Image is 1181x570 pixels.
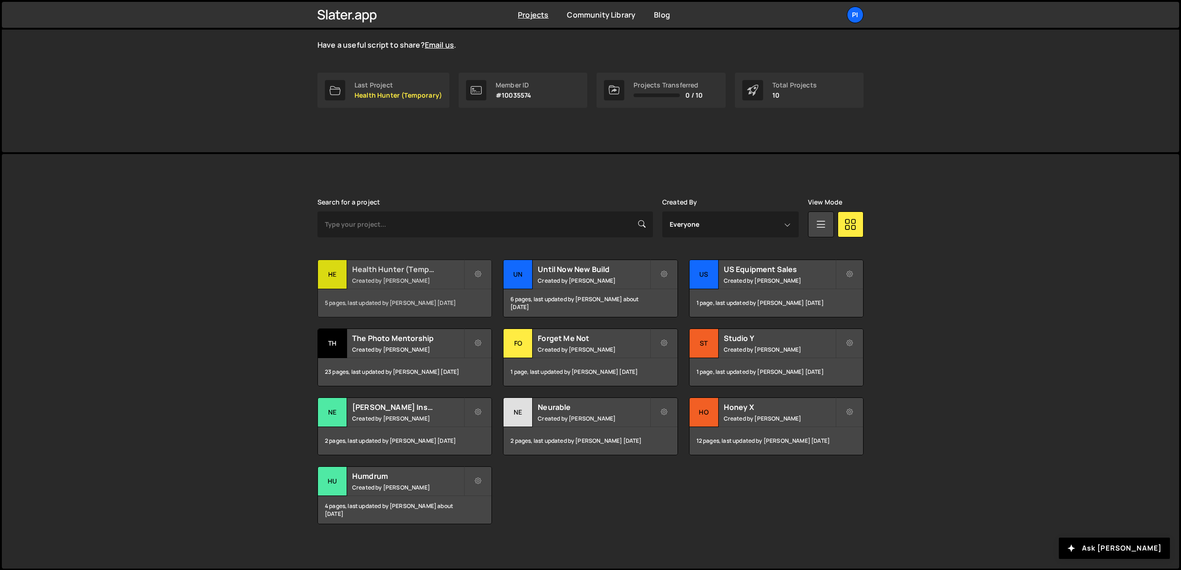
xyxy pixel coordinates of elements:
h2: US Equipment Sales [724,264,835,274]
a: He Health Hunter (Temporary) Created by [PERSON_NAME] 5 pages, last updated by [PERSON_NAME] [DATE] [317,260,492,317]
h2: Honey X [724,402,835,412]
h2: Neurable [538,402,649,412]
a: Th The Photo Mentorship Created by [PERSON_NAME] 23 pages, last updated by [PERSON_NAME] [DATE] [317,328,492,386]
div: 2 pages, last updated by [PERSON_NAME] [DATE] [503,427,677,455]
label: Created By [662,198,697,206]
label: View Mode [808,198,842,206]
h2: Until Now New Build [538,264,649,274]
small: Created by [PERSON_NAME] [724,415,835,422]
div: 1 page, last updated by [PERSON_NAME] [DATE] [690,358,863,386]
div: Total Projects [772,81,817,89]
label: Search for a project [317,198,380,206]
h2: Humdrum [352,471,464,481]
small: Created by [PERSON_NAME] [538,415,649,422]
a: Hu Humdrum Created by [PERSON_NAME] 4 pages, last updated by [PERSON_NAME] about [DATE] [317,466,492,524]
a: Ne Neurable Created by [PERSON_NAME] 2 pages, last updated by [PERSON_NAME] [DATE] [503,397,678,455]
div: 1 page, last updated by [PERSON_NAME] [DATE] [503,358,677,386]
div: Un [503,260,533,289]
div: Ne [318,398,347,427]
h2: Health Hunter (Temporary) [352,264,464,274]
h2: The Photo Mentorship [352,333,464,343]
div: 6 pages, last updated by [PERSON_NAME] about [DATE] [503,289,677,317]
a: Blog [654,10,670,20]
h2: Studio Y [724,333,835,343]
div: Projects Transferred [634,81,702,89]
a: Projects [518,10,548,20]
div: Member ID [496,81,531,89]
a: Fo Forget Me Not Created by [PERSON_NAME] 1 page, last updated by [PERSON_NAME] [DATE] [503,328,678,386]
div: 12 pages, last updated by [PERSON_NAME] [DATE] [690,427,863,455]
div: 5 pages, last updated by [PERSON_NAME] [DATE] [318,289,491,317]
small: Created by [PERSON_NAME] [352,277,464,285]
small: Created by [PERSON_NAME] [724,346,835,353]
a: Un Until Now New Build Created by [PERSON_NAME] 6 pages, last updated by [PERSON_NAME] about [DATE] [503,260,678,317]
button: Ask [PERSON_NAME] [1059,538,1170,559]
small: Created by [PERSON_NAME] [724,277,835,285]
small: Created by [PERSON_NAME] [352,415,464,422]
a: US US Equipment Sales Created by [PERSON_NAME] 1 page, last updated by [PERSON_NAME] [DATE] [689,260,864,317]
div: Ho [690,398,719,427]
div: Last Project [354,81,442,89]
div: Ne [503,398,533,427]
small: Created by [PERSON_NAME] [352,483,464,491]
small: Created by [PERSON_NAME] [538,346,649,353]
a: St Studio Y Created by [PERSON_NAME] 1 page, last updated by [PERSON_NAME] [DATE] [689,328,864,386]
span: 0 / 10 [685,92,702,99]
p: #10035574 [496,92,531,99]
a: Pi [847,6,864,23]
input: Type your project... [317,211,653,237]
p: Health Hunter (Temporary) [354,92,442,99]
div: Fo [503,329,533,358]
div: 23 pages, last updated by [PERSON_NAME] [DATE] [318,358,491,386]
div: St [690,329,719,358]
h2: Forget Me Not [538,333,649,343]
a: Last Project Health Hunter (Temporary) [317,73,449,108]
small: Created by [PERSON_NAME] [538,277,649,285]
div: US [690,260,719,289]
h2: [PERSON_NAME] Insulation [352,402,464,412]
a: Community Library [567,10,635,20]
a: Ne [PERSON_NAME] Insulation Created by [PERSON_NAME] 2 pages, last updated by [PERSON_NAME] [DATE] [317,397,492,455]
div: He [318,260,347,289]
div: 4 pages, last updated by [PERSON_NAME] about [DATE] [318,496,491,524]
p: 10 [772,92,817,99]
a: Email us [425,40,454,50]
div: 1 page, last updated by [PERSON_NAME] [DATE] [690,289,863,317]
a: Ho Honey X Created by [PERSON_NAME] 12 pages, last updated by [PERSON_NAME] [DATE] [689,397,864,455]
div: Th [318,329,347,358]
div: 2 pages, last updated by [PERSON_NAME] [DATE] [318,427,491,455]
small: Created by [PERSON_NAME] [352,346,464,353]
div: Hu [318,467,347,496]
